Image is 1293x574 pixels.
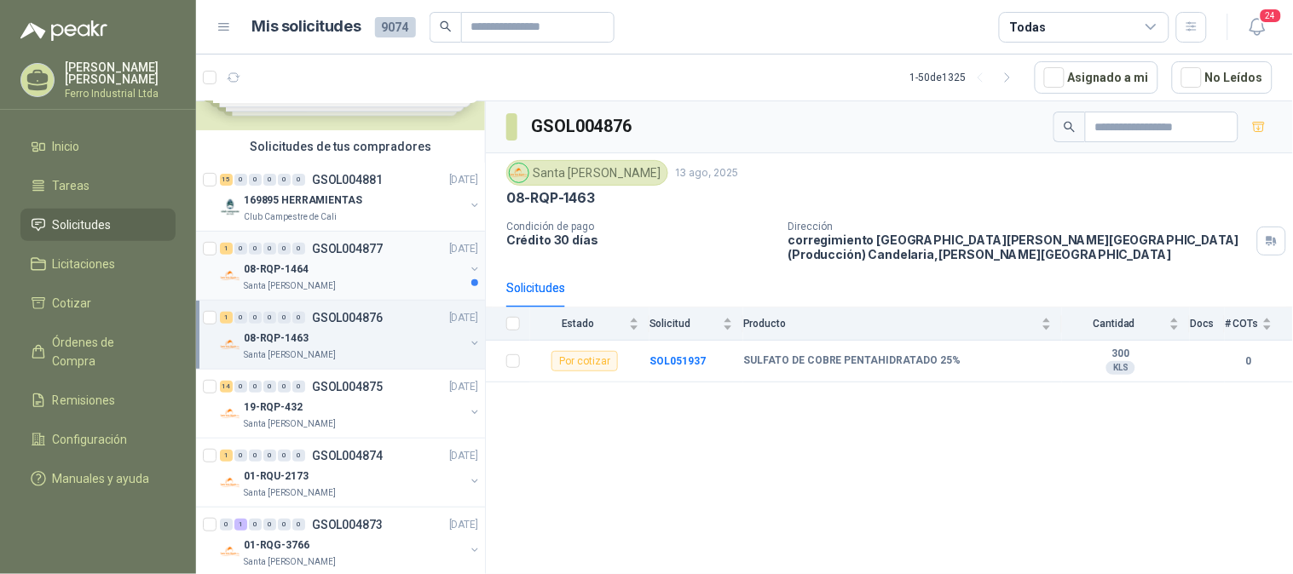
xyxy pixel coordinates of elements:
[20,462,176,495] a: Manuales y ayuda
[312,312,383,324] p: GSOL004876
[65,61,176,85] p: [PERSON_NAME] [PERSON_NAME]
[53,469,150,488] span: Manuales y ayuda
[196,130,485,163] div: Solicitudes de tus compradores
[234,519,247,531] div: 1
[53,294,92,313] span: Cotizar
[249,519,262,531] div: 0
[1064,121,1076,133] span: search
[220,445,482,500] a: 1 0 0 0 0 0 GSOL004874[DATE] Company Logo01-RQU-2173Santa [PERSON_NAME]
[53,215,112,234] span: Solicitudes
[244,486,336,500] p: Santa [PERSON_NAME]
[292,243,305,255] div: 0
[1035,61,1158,94] button: Asignado a mi
[234,312,247,324] div: 0
[649,355,706,367] a: SOL051937
[220,376,482,431] a: 14 0 0 0 0 0 GSOL004875[DATE] Company Logo19-RQP-432Santa [PERSON_NAME]
[449,517,478,533] p: [DATE]
[244,279,336,293] p: Santa [PERSON_NAME]
[263,381,276,393] div: 0
[53,176,90,195] span: Tareas
[1225,318,1259,330] span: # COTs
[20,384,176,416] a: Remisiones
[234,243,247,255] div: 0
[449,241,478,257] p: [DATE]
[263,243,276,255] div: 0
[234,381,247,393] div: 0
[1062,307,1190,341] th: Cantidad
[53,255,116,273] span: Licitaciones
[53,137,80,156] span: Inicio
[20,169,176,202] a: Tareas
[220,473,240,493] img: Company Logo
[244,399,303,416] p: 19-RQP-432
[449,172,478,188] p: [DATE]
[220,519,233,531] div: 0
[675,165,738,181] p: 13 ago, 2025
[20,130,176,163] a: Inicio
[244,468,309,485] p: 01-RQU-2173
[244,417,336,431] p: Santa [PERSON_NAME]
[20,209,176,241] a: Solicitudes
[649,318,719,330] span: Solicitud
[312,450,383,462] p: GSOL004874
[278,519,291,531] div: 0
[278,450,291,462] div: 0
[20,20,107,41] img: Logo peakr
[1010,18,1046,37] div: Todas
[234,174,247,186] div: 0
[1225,307,1293,341] th: # COTs
[312,174,383,186] p: GSOL004881
[220,542,240,562] img: Company Logo
[743,354,961,368] b: SULFATO DE COBRE PENTAHIDRATADO 25%
[551,351,618,371] div: Por cotizar
[440,20,452,32] span: search
[20,287,176,319] a: Cotizar
[506,221,775,232] p: Condición de pago
[244,348,336,362] p: Santa [PERSON_NAME]
[312,381,383,393] p: GSOL004875
[506,232,775,247] p: Crédito 30 días
[292,312,305,324] div: 0
[249,243,262,255] div: 0
[506,160,668,186] div: Santa [PERSON_NAME]
[1225,353,1273,370] b: 0
[20,326,176,377] a: Órdenes de Compra
[743,318,1038,330] span: Producto
[278,381,291,393] div: 0
[220,381,233,393] div: 14
[788,232,1250,261] p: corregimiento [GEOGRAPHIC_DATA][PERSON_NAME][GEOGRAPHIC_DATA] (Producción) Candelaria , [PERSON_N...
[1062,318,1166,330] span: Cantidad
[649,307,743,341] th: Solicitud
[531,113,634,140] h3: GSOL004876
[220,238,482,293] a: 1 0 0 0 0 0 GSOL004877[DATE] Company Logo08-RQP-1464Santa [PERSON_NAME]
[1106,361,1135,375] div: KLS
[244,261,309,278] p: 08-RQP-1464
[449,310,478,326] p: [DATE]
[510,164,528,182] img: Company Logo
[449,448,478,464] p: [DATE]
[263,312,276,324] div: 0
[530,307,649,341] th: Estado
[506,278,565,297] div: Solicitudes
[278,312,291,324] div: 0
[220,169,482,224] a: 15 0 0 0 0 0 GSOL004881[DATE] Company Logo169895 HERRAMIENTASClub Campestre de Cali
[1190,307,1225,341] th: Docs
[263,174,276,186] div: 0
[743,307,1062,341] th: Producto
[220,197,240,217] img: Company Logo
[506,189,595,207] p: 08-RQP-1463
[65,89,176,99] p: Ferro Industrial Ltda
[249,381,262,393] div: 0
[244,210,337,224] p: Club Campestre de Cali
[1259,8,1283,24] span: 24
[220,266,240,286] img: Company Logo
[53,391,116,410] span: Remisiones
[278,243,291,255] div: 0
[220,243,233,255] div: 1
[249,450,262,462] div: 0
[53,333,159,370] span: Órdenes de Compra
[910,64,1021,91] div: 1 - 50 de 1325
[249,312,262,324] div: 0
[1172,61,1273,94] button: No Leídos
